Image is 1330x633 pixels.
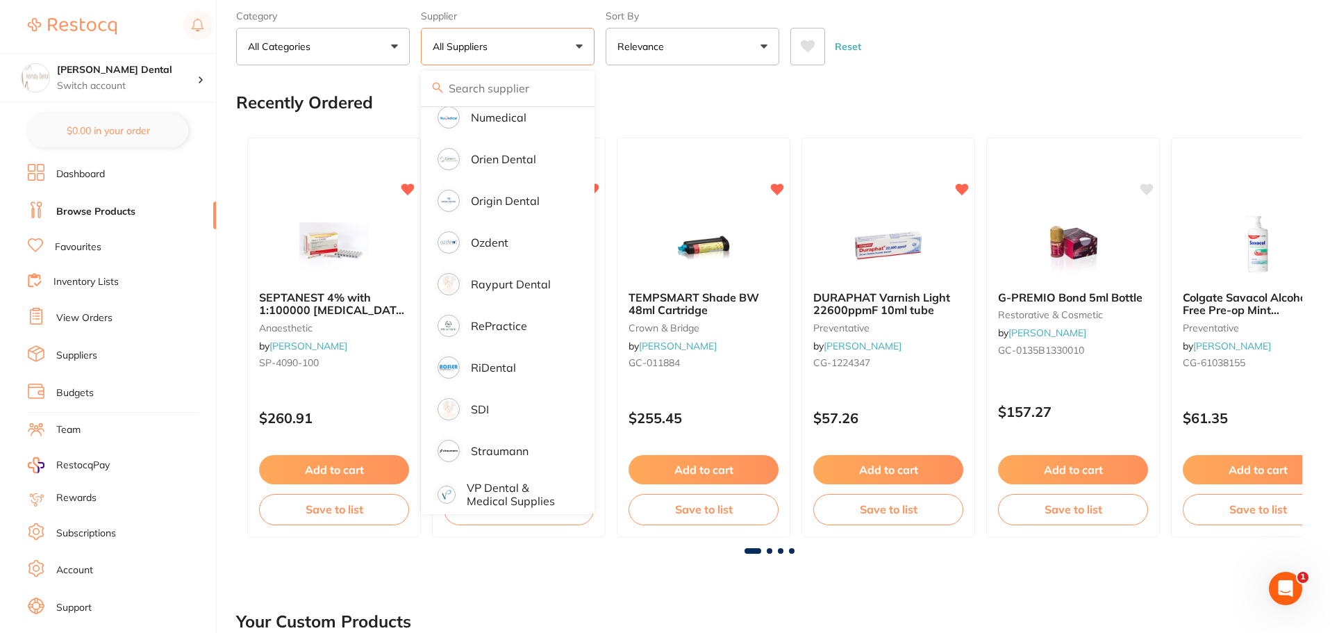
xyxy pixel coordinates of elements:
[440,359,458,377] img: RiDental
[236,10,410,22] label: Category
[259,455,409,484] button: Add to cart
[998,309,1148,320] small: restorative & cosmetic
[440,317,458,335] img: RePractice
[28,10,117,42] a: Restocq Logo
[259,322,409,334] small: anaesthetic
[629,494,779,525] button: Save to list
[639,340,717,352] a: [PERSON_NAME]
[471,361,516,374] p: RiDental
[56,349,97,363] a: Suppliers
[471,278,551,290] p: Raypurt Dental
[831,28,865,65] button: Reset
[56,459,110,472] span: RestocqPay
[629,322,779,334] small: crown & bridge
[1028,211,1118,280] img: G-PREMIO Bond 5ml Bottle
[421,71,595,106] input: Search supplier
[259,340,347,352] span: by
[1297,572,1308,583] span: 1
[471,320,527,332] p: RePractice
[1269,572,1302,605] iframe: Intercom live chat
[440,150,458,168] img: Orien dental
[606,28,779,65] button: Relevance
[259,291,409,317] b: SEPTANEST 4% with 1:100000 adrenalin 2.2ml 2xBox 50 GOLD
[467,482,570,507] p: VP Dental & Medical Supplies
[998,494,1148,525] button: Save to list
[28,114,188,147] button: $0.00 in your order
[28,457,44,473] img: RestocqPay
[259,357,409,368] small: SP-4090-100
[998,327,1086,339] span: by
[55,240,101,254] a: Favourites
[440,275,458,293] img: Raypurt Dental
[440,400,458,418] img: SDI
[269,340,347,352] a: [PERSON_NAME]
[236,612,411,632] h2: Your Custom Products
[629,455,779,484] button: Add to cart
[629,410,779,426] p: $255.45
[629,357,779,368] small: GC-011884
[1008,327,1086,339] a: [PERSON_NAME]
[433,40,493,54] p: All Suppliers
[471,445,529,457] p: Straumann
[1213,211,1303,280] img: Colgate Savacol Alcohol Free Pre-op Mint Mouthrinse 1L 3PK
[56,491,97,505] a: Rewards
[658,211,749,280] img: TEMPSMART Shade BW 48ml Cartridge
[56,167,105,181] a: Dashboard
[813,494,963,525] button: Save to list
[629,291,779,317] b: TEMPSMART Shade BW 48ml Cartridge
[259,494,409,525] button: Save to list
[843,211,933,280] img: DURAPHAT Varnish Light 22600ppmF 10ml tube
[998,291,1148,304] b: G-PREMIO Bond 5ml Bottle
[998,404,1148,420] p: $157.27
[813,410,963,426] p: $57.26
[440,233,458,252] img: Ozdent
[471,195,540,207] p: Origin Dental
[998,455,1148,484] button: Add to cart
[471,236,508,249] p: Ozdent
[248,40,316,54] p: All Categories
[824,340,901,352] a: [PERSON_NAME]
[813,340,901,352] span: by
[440,488,454,502] img: VP Dental & Medical Supplies
[1183,340,1271,352] span: by
[813,291,963,317] b: DURAPHAT Varnish Light 22600ppmF 10ml tube
[617,40,670,54] p: Relevance
[56,601,92,615] a: Support
[28,18,117,35] img: Restocq Logo
[56,564,93,577] a: Account
[440,192,458,210] img: Origin Dental
[53,275,119,289] a: Inventory Lists
[236,93,373,113] h2: Recently Ordered
[629,340,717,352] span: by
[56,386,94,400] a: Budgets
[57,79,197,93] p: Switch account
[56,527,116,541] a: Subscriptions
[289,211,379,280] img: SEPTANEST 4% with 1:100000 adrenalin 2.2ml 2xBox 50 GOLD
[813,322,963,334] small: preventative
[56,423,81,437] a: Team
[421,28,595,65] button: All Suppliers
[471,111,526,124] p: Numedical
[236,28,410,65] button: All Categories
[471,403,489,416] p: SDI
[440,442,458,460] img: Straumann
[28,457,110,473] a: RestocqPay
[813,357,963,368] small: CG-1224347
[57,63,197,77] h4: Hornsby Dental
[259,410,409,426] p: $260.91
[56,205,135,219] a: Browse Products
[606,10,779,22] label: Sort By
[440,108,458,126] img: Numedical
[813,455,963,484] button: Add to cart
[1193,340,1271,352] a: [PERSON_NAME]
[421,10,595,22] label: Supplier
[998,345,1148,356] small: GC-0135B1330010
[471,153,536,165] p: Orien dental
[56,311,113,325] a: View Orders
[22,64,49,92] img: Hornsby Dental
